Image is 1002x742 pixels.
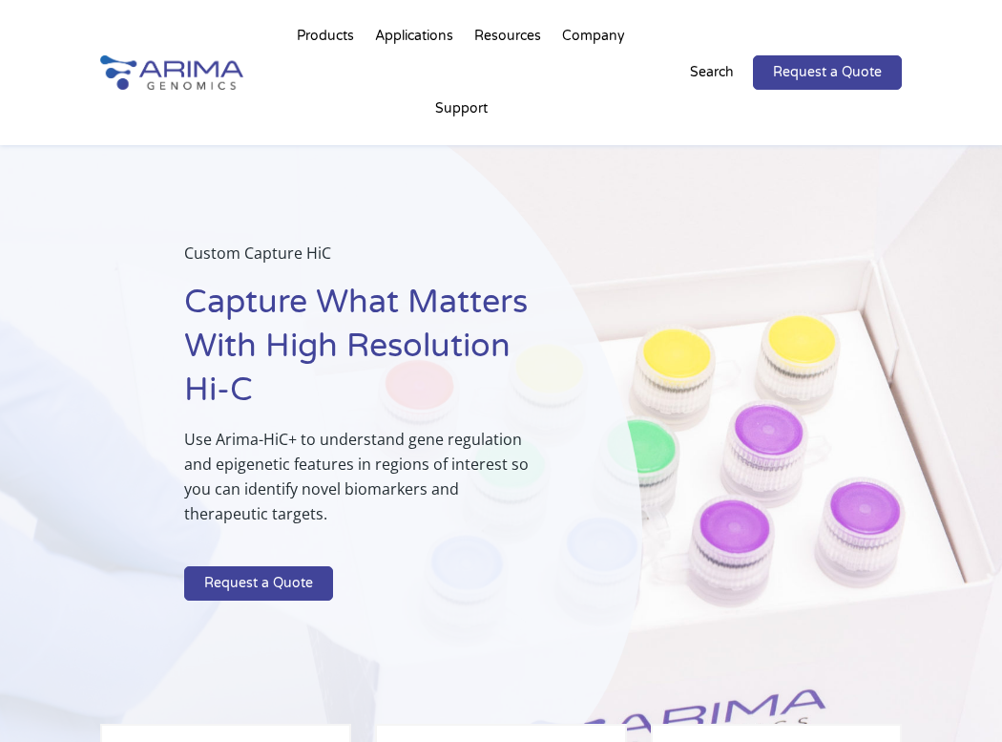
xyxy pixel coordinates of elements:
h1: Capture What Matters With High Resolution Hi-C [184,281,547,427]
img: Arima-Genomics-logo [100,55,243,91]
p: Search [690,60,734,85]
a: Request a Quote [753,55,902,90]
a: Request a Quote [184,566,333,601]
p: Custom Capture HiC [184,241,547,281]
p: Use Arima-HiC+ to understand gene regulation and epigenetic features in regions of interest so yo... [184,427,547,541]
